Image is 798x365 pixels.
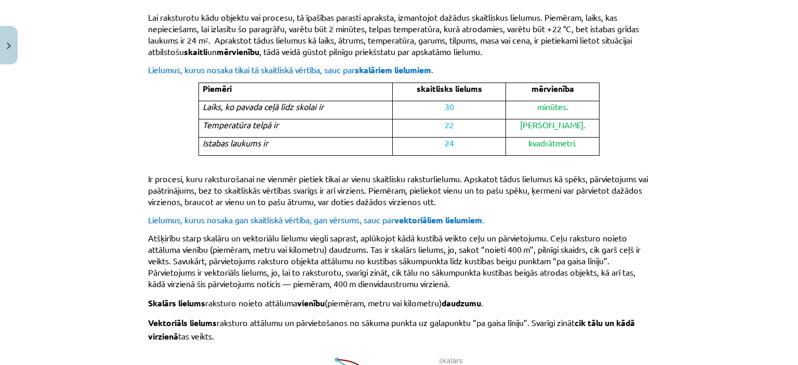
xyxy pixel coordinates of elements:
[520,119,586,130] span: [PERSON_NAME].
[445,119,454,130] span: 22
[205,36,208,44] span: 2
[445,138,454,148] span: 24
[148,244,641,289] span: m”, pilnīgi skaidrs, cik garš ceļš ir veikts. Savukārt, pārvietojums raksturo objekta attālumu no...
[148,12,617,34] span: Lai raksturotu kādu objektu vai procesu, tā īpašības parasti apraksta, izmantojot dažādus skaitli...
[537,101,568,112] span: minūtes.
[178,331,214,341] span: tas veikts.
[355,64,431,75] span: skalāriem lielumiem
[442,298,481,308] span: daudzumu
[7,43,11,49] img: icon-close-lesson-0947bae3869378f0d4975bcd49f059093ad1ed9edebbc8119c70593378902aed.svg
[148,214,484,225] span: Lielumus, kurus nosaka gan skaitliskā vērtība, gan vērsums, sauc par .
[481,298,483,308] span: .
[184,46,207,57] span: skaitli
[417,83,482,94] span: skaitlisks lielums
[148,298,205,308] span: Skalārs lielums
[148,233,627,254] span: Atšķirību starp skalāru un vektoriālu lielumu viegli saprast, aplūkojot kādā kustībā veikto ceļu ...
[528,138,577,148] span: kvadrātmetri.
[203,101,324,112] span: Laiks, ko pavada ceļā līdz skolai ir
[297,298,325,308] span: vienību
[445,101,454,112] span: 30
[394,214,482,225] span: vektoriāliem lielumiem
[148,317,217,328] span: Vektoriāls lielums
[552,23,562,34] span: 22
[148,64,433,75] span: Lielumus, kurus nosaka tikai tā skaitliskā vērtība, sauc par .
[203,119,278,130] span: Temperatūra telpā ir
[148,173,648,207] span: Ir procesi, kuru raksturošanai ne vienmēr pietiek tikai ar vienu skaitlisku raksturlielumu. Apska...
[203,138,268,148] span: Istabas laukums ir
[148,23,639,57] span: °C, bet istabas grīdas laukums ir 24 m . Aprakstot tādus lielumus kā laiks, ātrums, temperatūra, ...
[325,298,442,308] span: (piemēram, metru vai kilometru)
[217,317,575,328] span: raksturo attālumu un pārvietošanos no sākuma punkta uz galapunktu “pa gaisa līniju”. Svarīgi zināt
[205,298,297,308] span: raksturo noieto attāluma
[203,83,232,94] span: Piemēri
[531,83,574,94] span: mērvienība
[349,278,450,289] span: m dienvidaustrumu virzienā.
[217,46,259,57] span: mērvienību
